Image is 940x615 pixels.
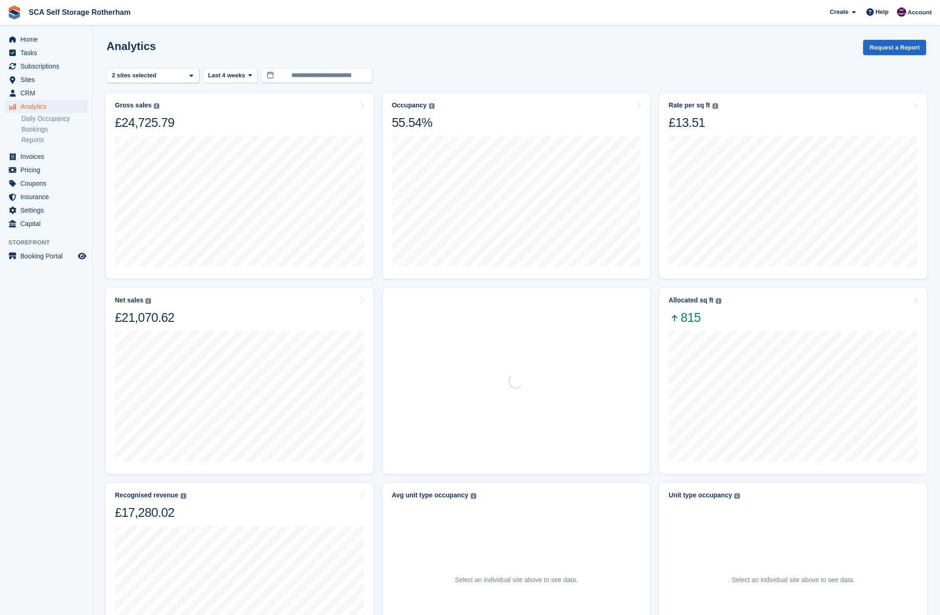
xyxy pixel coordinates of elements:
a: menu [5,204,88,217]
span: 815 [669,310,721,326]
span: Subscriptions [20,60,76,73]
a: menu [5,100,88,113]
span: Coupons [20,177,76,190]
a: menu [5,150,88,163]
div: Occupancy [392,101,427,109]
a: menu [5,250,88,263]
span: Help [876,7,889,17]
a: Daily Occupancy [21,114,88,123]
img: icon-info-grey-7440780725fd019a000dd9b08b2336e03edf1995a4989e88bcd33f0948082b44.svg [471,493,476,499]
img: icon-info-grey-7440780725fd019a000dd9b08b2336e03edf1995a4989e88bcd33f0948082b44.svg [181,493,186,499]
a: menu [5,177,88,190]
span: Sites [20,73,76,86]
img: icon-info-grey-7440780725fd019a000dd9b08b2336e03edf1995a4989e88bcd33f0948082b44.svg [734,493,740,499]
div: Unit type occupancy [669,491,732,499]
div: 55.54% [392,115,435,131]
a: menu [5,33,88,46]
div: 2 sites selected [110,71,160,80]
div: £21,070.62 [115,310,174,326]
div: Rate per sq ft [669,101,710,109]
a: Reports [21,136,88,144]
img: stora-icon-8386f47178a22dfd0bd8f6a31ec36ba5ce8667c1dd55bd0f319d3a0aa187defe.svg [7,6,21,19]
span: Account [908,8,932,17]
span: Insurance [20,190,76,203]
span: Create [830,7,848,17]
div: £17,280.02 [115,505,186,521]
span: Invoices [20,150,76,163]
div: Net sales [115,296,143,304]
span: Storefront [8,238,92,247]
a: Bookings [21,125,88,134]
span: Home [20,33,76,46]
div: Gross sales [115,101,151,109]
span: CRM [20,87,76,100]
img: icon-info-grey-7440780725fd019a000dd9b08b2336e03edf1995a4989e88bcd33f0948082b44.svg [154,103,159,109]
button: Request a Report [863,40,926,55]
div: £13.51 [669,115,718,131]
img: icon-info-grey-7440780725fd019a000dd9b08b2336e03edf1995a4989e88bcd33f0948082b44.svg [429,103,435,109]
img: icon-info-grey-7440780725fd019a000dd9b08b2336e03edf1995a4989e88bcd33f0948082b44.svg [713,103,718,109]
img: icon-info-grey-7440780725fd019a000dd9b08b2336e03edf1995a4989e88bcd33f0948082b44.svg [716,298,721,304]
a: menu [5,73,88,86]
div: Avg unit type occupancy [392,491,468,499]
p: Select an individual site above to see data. [455,575,578,585]
span: Settings [20,204,76,217]
span: Pricing [20,163,76,176]
span: Capital [20,217,76,230]
div: Recognised revenue [115,491,178,499]
div: £24,725.79 [115,115,174,131]
div: Allocated sq ft [669,296,713,304]
span: Tasks [20,46,76,59]
span: Analytics [20,100,76,113]
span: Booking Portal [20,250,76,263]
a: menu [5,46,88,59]
button: Last 4 weeks [203,68,258,83]
a: menu [5,87,88,100]
a: menu [5,60,88,73]
a: menu [5,217,88,230]
h2: Analytics [107,40,156,52]
a: Preview store [76,251,88,262]
p: Select an individual site above to see data. [732,575,854,585]
a: menu [5,190,88,203]
a: menu [5,163,88,176]
span: Last 4 weeks [208,71,245,80]
img: Dale Chapman [897,7,906,17]
img: icon-info-grey-7440780725fd019a000dd9b08b2336e03edf1995a4989e88bcd33f0948082b44.svg [145,298,151,304]
a: SCA Self Storage Rotherham [25,5,134,20]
